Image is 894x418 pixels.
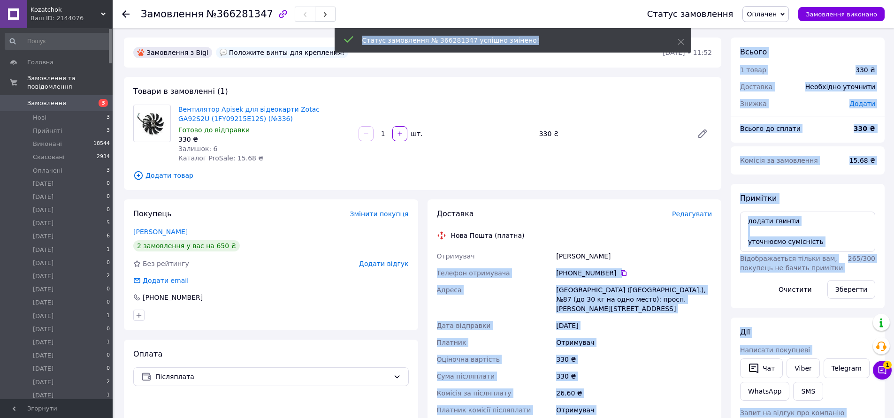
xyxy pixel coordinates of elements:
[107,114,110,122] span: 3
[107,298,110,307] span: 0
[554,368,714,385] div: 330 ₴
[437,252,475,260] span: Отримувач
[132,276,190,285] div: Додати email
[771,280,820,299] button: Очистити
[93,140,110,148] span: 18544
[554,334,714,351] div: Отримувач
[740,100,767,107] span: Знижка
[107,325,110,334] span: 0
[133,47,212,58] div: Замовлення з Bigl
[133,240,240,251] div: 2 замовлення у вас на 650 ₴
[873,361,892,380] button: Чат з покупцем1
[33,338,53,347] span: [DATE]
[350,210,409,218] span: Змінити покупця
[798,7,885,21] button: Замовлення виконано
[178,106,320,122] a: Вентилятор Apisek для відеокарти Zotac GA92S2U (1FY09215E12S) (№336)
[133,170,712,181] span: Додати товар
[33,325,53,334] span: [DATE]
[437,339,466,346] span: Платник
[107,312,110,320] span: 1
[856,65,875,75] div: 330 ₴
[740,66,766,74] span: 1 товар
[142,276,190,285] div: Додати email
[155,372,390,382] span: Післяплата
[220,49,227,56] img: :speech_balloon:
[178,135,351,144] div: 330 ₴
[33,246,53,254] span: [DATE]
[97,153,110,161] span: 2934
[437,322,491,329] span: Дата відправки
[27,58,53,67] span: Головна
[362,36,654,45] div: Статус замовлення № 366281347 успішно змінено!
[437,209,474,218] span: Доставка
[134,110,170,137] img: Вентилятор Apisek для відеокарти Zotac GA92S2U (1FY09215E12S) (№336)
[27,74,113,91] span: Замовлення та повідомлення
[5,33,111,50] input: Пошук
[359,260,408,267] span: Додати відгук
[178,126,250,134] span: Готово до відправки
[107,206,110,214] span: 0
[143,260,189,267] span: Без рейтингу
[33,127,62,135] span: Прийняті
[33,365,53,373] span: [DATE]
[824,358,870,378] a: Telegram
[437,269,510,277] span: Телефон отримувача
[33,167,62,175] span: Оплачені
[142,293,204,302] div: [PHONE_NUMBER]
[122,9,130,19] div: Повернутися назад
[141,8,204,20] span: Замовлення
[33,140,62,148] span: Виконані
[740,47,767,56] span: Всього
[216,47,348,58] div: Положите винты для крепления!
[408,129,423,138] div: шт.
[693,124,712,143] a: Редагувати
[672,210,712,218] span: Редагувати
[133,87,228,96] span: Товари в замовленні (1)
[437,372,495,380] span: Сума післяплати
[554,351,714,368] div: 330 ₴
[33,272,53,281] span: [DATE]
[33,219,53,228] span: [DATE]
[554,281,714,317] div: [GEOGRAPHIC_DATA] ([GEOGRAPHIC_DATA].), №87 (до 30 кг на одно место): просп. [PERSON_NAME][STREET...
[33,298,53,307] span: [DATE]
[554,317,714,334] div: [DATE]
[31,6,101,14] span: Kozatchok
[107,246,110,254] span: 1
[740,212,875,252] textarea: додати гвинти уточнюємо сумісність
[133,228,188,236] a: [PERSON_NAME]
[793,382,823,401] button: SMS
[437,389,512,397] span: Комісія за післяплату
[133,209,172,218] span: Покупець
[33,259,53,267] span: [DATE]
[33,232,53,241] span: [DATE]
[787,358,819,378] a: Viber
[437,356,500,363] span: Оціночна вартість
[107,180,110,188] span: 0
[107,351,110,360] span: 0
[107,232,110,241] span: 6
[107,285,110,294] span: 0
[33,312,53,320] span: [DATE]
[178,154,263,162] span: Каталог ProSale: 15.68 ₴
[33,378,53,387] span: [DATE]
[849,157,875,164] span: 15.68 ₴
[437,406,531,414] span: Платник комісії післяплати
[107,378,110,387] span: 2
[33,206,53,214] span: [DATE]
[107,167,110,175] span: 3
[854,125,875,132] b: 330 ₴
[33,114,46,122] span: Нові
[31,14,113,23] div: Ваш ID: 2144076
[107,338,110,347] span: 1
[33,180,53,188] span: [DATE]
[556,268,712,278] div: [PHONE_NUMBER]
[107,272,110,281] span: 2
[107,127,110,135] span: 3
[883,361,892,369] span: 1
[800,76,881,97] div: Необхідно уточнити
[107,365,110,373] span: 0
[449,231,527,240] div: Нова Пошта (платна)
[740,346,810,354] span: Написати покупцеві
[27,99,66,107] span: Замовлення
[437,286,462,294] span: Адреса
